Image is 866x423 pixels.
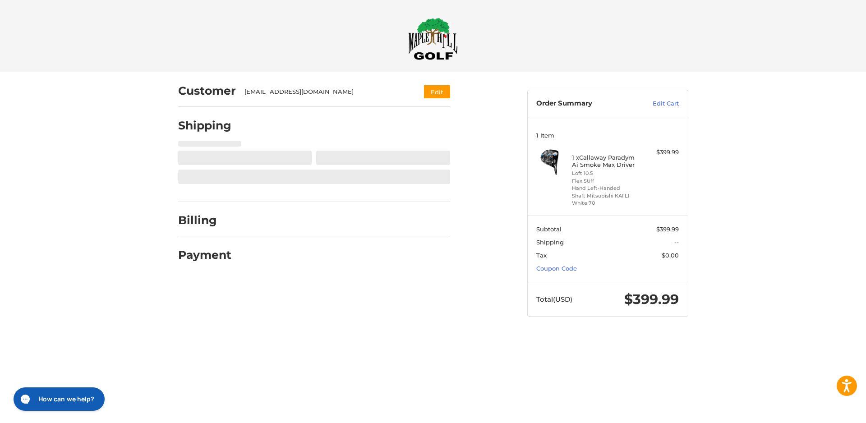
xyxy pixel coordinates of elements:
[624,291,679,308] span: $399.99
[424,85,450,98] button: Edit
[178,213,231,227] h2: Billing
[536,225,562,233] span: Subtotal
[408,18,458,60] img: Maple Hill Golf
[536,252,547,259] span: Tax
[572,184,641,192] li: Hand Left-Handed
[662,252,679,259] span: $0.00
[536,295,572,303] span: Total (USD)
[572,170,641,177] li: Loft 10.5
[536,265,577,272] a: Coupon Code
[643,148,679,157] div: $399.99
[9,384,107,414] iframe: Gorgias live chat messenger
[244,87,406,97] div: [EMAIL_ADDRESS][DOMAIN_NAME]
[572,154,641,169] h4: 1 x Callaway Paradym Ai Smoke Max Driver
[633,99,679,108] a: Edit Cart
[572,177,641,185] li: Flex Stiff
[178,248,231,262] h2: Payment
[572,192,641,207] li: Shaft Mitsubishi KAI’LI White 70
[178,119,231,133] h2: Shipping
[674,239,679,246] span: --
[178,84,236,98] h2: Customer
[536,239,564,246] span: Shipping
[536,99,633,108] h3: Order Summary
[656,225,679,233] span: $399.99
[536,132,679,139] h3: 1 Item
